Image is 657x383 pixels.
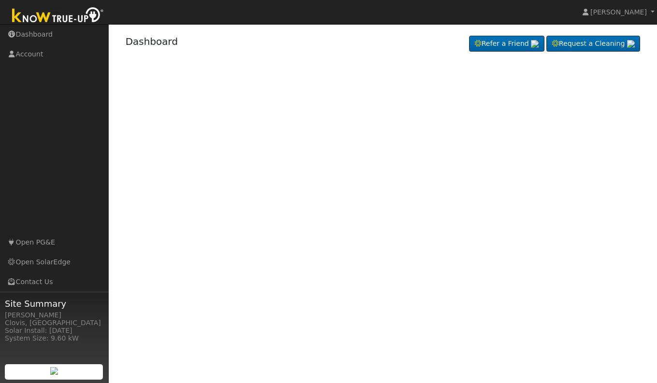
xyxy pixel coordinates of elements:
[5,310,103,320] div: [PERSON_NAME]
[5,333,103,343] div: System Size: 9.60 kW
[590,8,647,16] span: [PERSON_NAME]
[627,40,635,48] img: retrieve
[7,5,109,27] img: Know True-Up
[546,36,640,52] a: Request a Cleaning
[5,297,103,310] span: Site Summary
[531,40,539,48] img: retrieve
[469,36,544,52] a: Refer a Friend
[5,326,103,336] div: Solar Install: [DATE]
[5,318,103,328] div: Clovis, [GEOGRAPHIC_DATA]
[50,367,58,375] img: retrieve
[126,36,178,47] a: Dashboard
